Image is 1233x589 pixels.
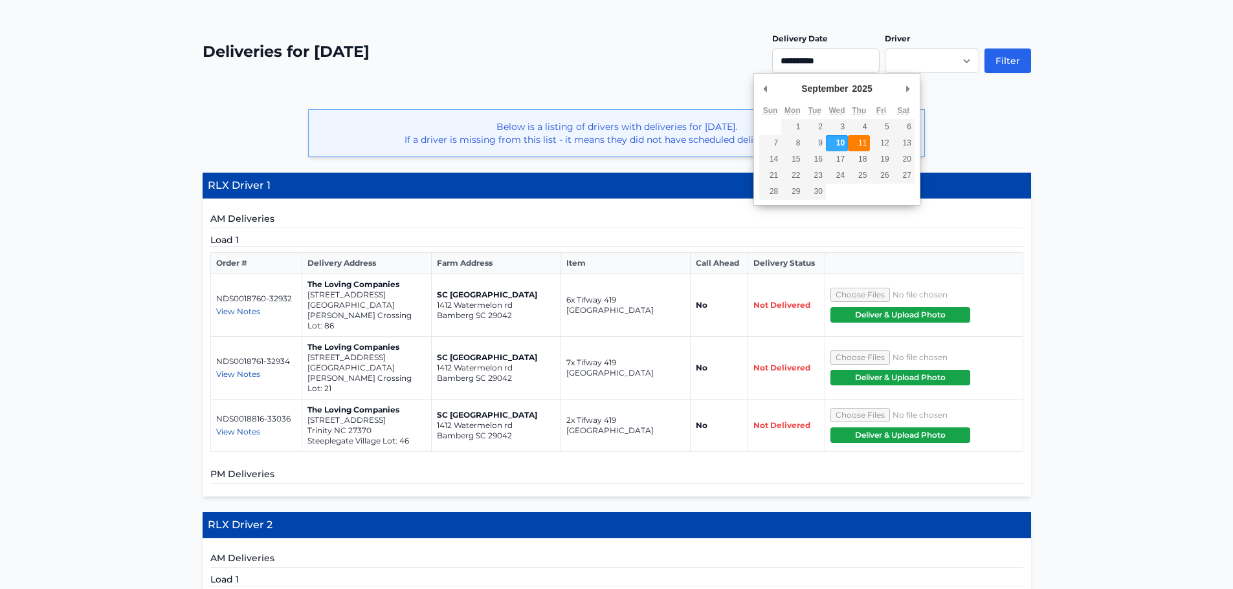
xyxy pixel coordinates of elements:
span: Not Delivered [753,420,810,430]
button: Deliver & Upload Photo [830,427,971,443]
abbr: Thursday [852,106,866,115]
p: [GEOGRAPHIC_DATA] [307,363,426,373]
button: 19 [870,151,892,167]
button: 8 [781,135,803,151]
button: 26 [870,167,892,184]
input: Use the arrow keys to pick a date [772,48,880,73]
p: The Loving Companies [307,405,426,415]
button: 10 [826,135,848,151]
p: NDS0018816-33036 [216,414,297,424]
p: The Loving Companies [307,342,426,352]
p: [PERSON_NAME] Crossing Lot: 21 [307,373,426,394]
h4: RLX Driver 2 [203,512,1031,539]
button: 9 [804,135,826,151]
button: 15 [781,151,803,167]
button: 13 [893,135,915,151]
p: Bamberg SC 29042 [437,431,555,441]
th: Farm Address [432,253,561,274]
span: View Notes [216,306,260,316]
button: Previous Month [759,79,772,98]
p: Bamberg SC 29042 [437,310,555,321]
p: [STREET_ADDRESS] [307,290,426,300]
p: NDS0018761-32934 [216,356,297,367]
th: Call Ahead [691,253,748,274]
p: NDS0018760-32932 [216,294,297,304]
p: Steeplegate Village Lot: 46 [307,436,426,446]
button: 17 [826,151,848,167]
p: Below is a listing of drivers with deliveries for [DATE]. If a driver is missing from this list -... [319,120,914,146]
button: 22 [781,167,803,184]
label: Driver [885,34,910,43]
button: 4 [848,119,870,135]
th: Delivery Status [748,253,825,274]
div: 2025 [850,79,874,98]
p: SC [GEOGRAPHIC_DATA] [437,410,555,420]
p: [STREET_ADDRESS] [307,352,426,363]
p: [PERSON_NAME] Crossing Lot: 86 [307,310,426,331]
button: 1 [781,119,803,135]
button: 30 [804,184,826,200]
button: 27 [893,167,915,184]
abbr: Wednesday [828,106,845,115]
h5: AM Deliveries [210,552,1023,568]
p: Bamberg SC 29042 [437,373,555,383]
strong: No [696,363,707,372]
button: 18 [848,151,870,167]
span: Not Delivered [753,363,810,372]
td: 7x Tifway 419 [GEOGRAPHIC_DATA] [561,337,691,400]
th: Order # [210,253,302,274]
abbr: Saturday [897,106,909,115]
label: Delivery Date [772,34,828,43]
button: 20 [893,151,915,167]
h5: Load 1 [210,233,1023,247]
th: Item [561,253,691,274]
button: Filter [984,48,1031,73]
button: Deliver & Upload Photo [830,307,971,323]
button: 24 [826,167,848,184]
strong: No [696,420,707,430]
p: [GEOGRAPHIC_DATA] [307,300,426,310]
th: Delivery Address [302,253,432,274]
button: Deliver & Upload Photo [830,370,971,385]
button: 6 [893,119,915,135]
button: 11 [848,135,870,151]
button: 3 [826,119,848,135]
button: 14 [759,151,781,167]
p: SC [GEOGRAPHIC_DATA] [437,352,555,363]
button: Next Month [902,79,915,98]
strong: No [696,300,707,310]
abbr: Sunday [763,106,778,115]
p: Trinity NC 27370 [307,425,426,436]
h5: PM Deliveries [210,467,1023,484]
p: The Loving Companies [307,279,426,290]
div: September [799,79,850,98]
td: 6x Tifway 419 [GEOGRAPHIC_DATA] [561,274,691,337]
p: 1412 Watermelon rd [437,420,555,431]
button: 29 [781,184,803,200]
button: 2 [804,119,826,135]
p: SC [GEOGRAPHIC_DATA] [437,290,555,300]
button: 21 [759,167,781,184]
h2: Deliveries for [DATE] [203,41,370,62]
span: View Notes [216,369,260,379]
button: 12 [870,135,892,151]
abbr: Monday [784,106,801,115]
span: Not Delivered [753,300,810,310]
abbr: Friday [876,106,886,115]
button: 7 [759,135,781,151]
button: 25 [848,167,870,184]
h4: RLX Driver 1 [203,173,1031,199]
h5: AM Deliveries [210,212,1023,228]
button: 16 [804,151,826,167]
span: View Notes [216,427,260,436]
p: 1412 Watermelon rd [437,300,555,310]
abbr: Tuesday [808,106,821,115]
button: 5 [870,119,892,135]
button: 23 [804,167,826,184]
button: 28 [759,184,781,200]
p: [STREET_ADDRESS] [307,415,426,425]
td: 2x Tifway 419 [GEOGRAPHIC_DATA] [561,400,691,452]
p: 1412 Watermelon rd [437,363,555,373]
h5: Load 1 [210,573,1023,586]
